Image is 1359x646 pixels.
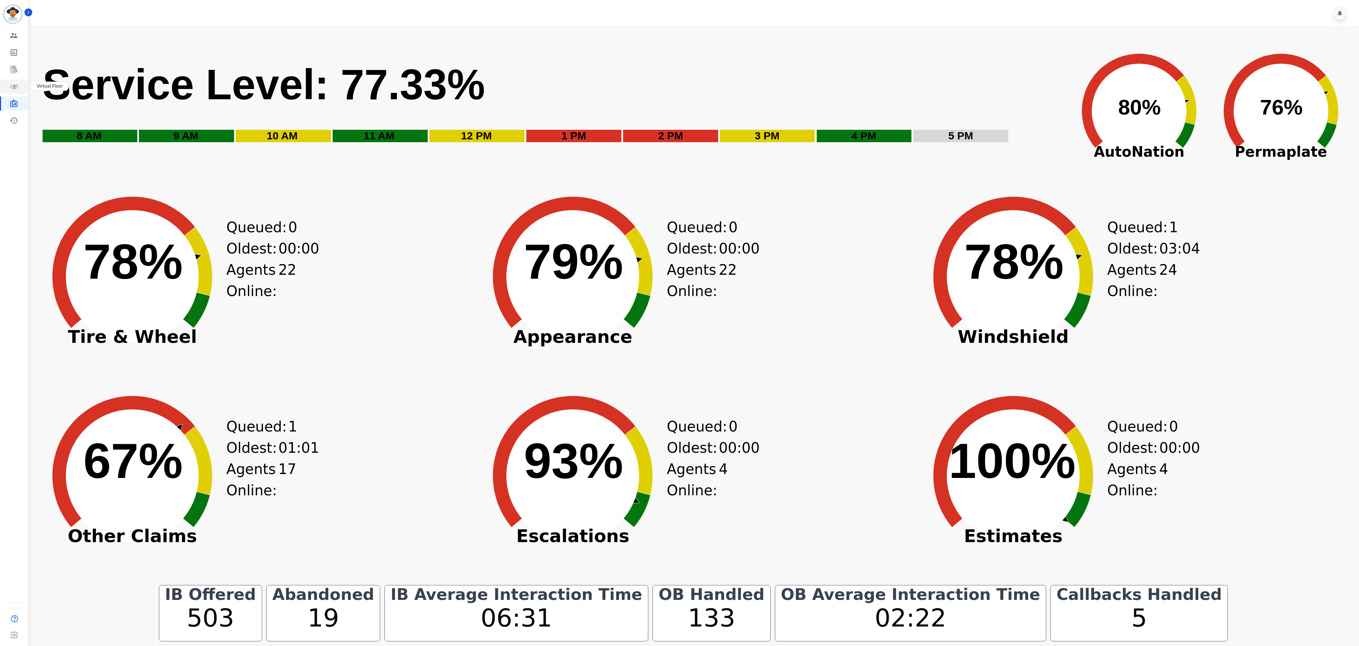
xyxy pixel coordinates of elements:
[667,437,720,458] div: Oldest:
[1107,259,1167,302] div: Agents Online:
[719,458,728,501] span: 4
[1055,600,1223,637] div: 5
[916,333,1111,340] span: Windshield
[949,433,1076,489] text: 100%
[1159,437,1200,458] span: 00:00
[1107,437,1160,458] div: Oldest:
[42,59,1064,153] svg: Service Level: 0%
[667,416,720,437] div: Queued:
[1159,458,1168,501] span: 4
[667,458,727,501] div: Agents Online:
[35,533,230,540] span: Other Claims
[1107,458,1167,501] div: Agents Online:
[1107,238,1160,259] div: Oldest:
[719,238,760,259] span: 00:00
[43,61,485,108] text: Service Level: 77.33%
[173,130,199,141] text: 9 AM
[226,259,287,302] div: Agents Online:
[755,130,780,141] text: 3 PM
[77,130,102,141] text: 8 AM
[657,590,766,600] div: OB Handled
[658,130,683,141] text: 2 PM
[226,217,279,238] div: Queued:
[1159,259,1177,302] span: 24
[657,600,766,637] div: 133
[163,600,257,637] div: 503
[475,533,670,540] span: Escalations
[364,130,394,141] text: 11 AM
[1159,238,1200,259] span: 03:04
[278,458,296,501] span: 17
[1118,95,1161,119] text: 80%
[1055,590,1223,600] div: Callbacks Handled
[964,234,1064,289] text: 78%
[461,130,492,141] text: 12 PM
[852,130,876,141] text: 4 PM
[226,458,287,501] div: Agents Online:
[719,259,737,302] span: 22
[226,416,279,437] div: Queued:
[524,433,623,489] text: 93%
[267,130,298,141] text: 10 AM
[1107,416,1160,437] div: Queued:
[271,600,376,637] div: 19
[278,238,319,259] span: 00:00
[729,217,738,238] span: 0
[271,590,376,600] div: Abandoned
[780,590,1042,600] div: OB Average Interaction Time
[226,437,279,458] div: Oldest:
[389,590,644,600] div: IB Average Interaction Time
[35,333,230,340] span: Tire & Wheel
[278,437,319,458] span: 01:01
[389,600,644,637] div: 06:31
[1210,141,1352,162] span: Permaplate
[1107,217,1160,238] div: Queued:
[561,130,586,141] text: 1 PM
[83,433,183,489] text: 67%
[667,238,720,259] div: Oldest:
[163,590,257,600] div: IB Offered
[475,333,670,340] span: Appearance
[1169,217,1178,238] span: 1
[667,217,720,238] div: Queued:
[4,6,21,23] img: Bordered avatar
[667,259,727,302] div: Agents Online:
[278,259,296,302] span: 22
[288,217,297,238] span: 0
[1169,416,1178,437] span: 0
[916,533,1111,540] span: Estimates
[1068,141,1210,162] span: AutoNation
[288,416,297,437] span: 1
[729,416,738,437] span: 0
[719,437,760,458] span: 00:00
[524,234,623,289] text: 79%
[1260,95,1303,119] text: 76%
[83,234,183,289] text: 78%
[948,130,973,141] text: 5 PM
[226,238,279,259] div: Oldest:
[780,600,1042,637] div: 02:22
